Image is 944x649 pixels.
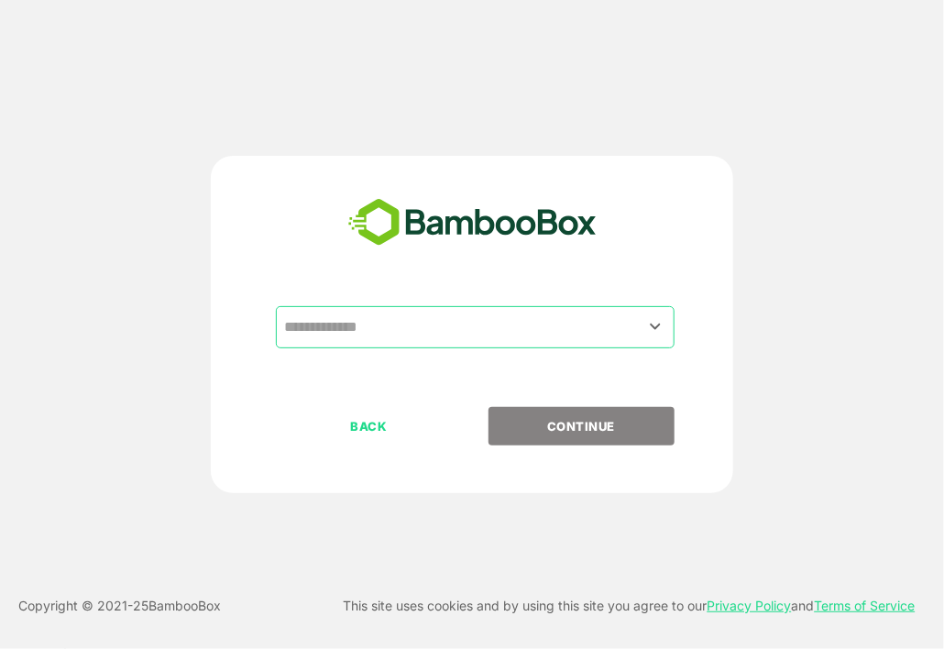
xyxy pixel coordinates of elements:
img: bamboobox [338,192,607,253]
a: Terms of Service [815,598,916,613]
p: This site uses cookies and by using this site you agree to our and [344,595,916,617]
a: Privacy Policy [708,598,792,613]
button: Open [643,314,668,339]
p: BACK [278,416,461,436]
p: CONTINUE [489,416,673,436]
button: CONTINUE [488,407,675,445]
p: Copyright © 2021- 25 BambooBox [18,595,221,617]
button: BACK [276,407,462,445]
